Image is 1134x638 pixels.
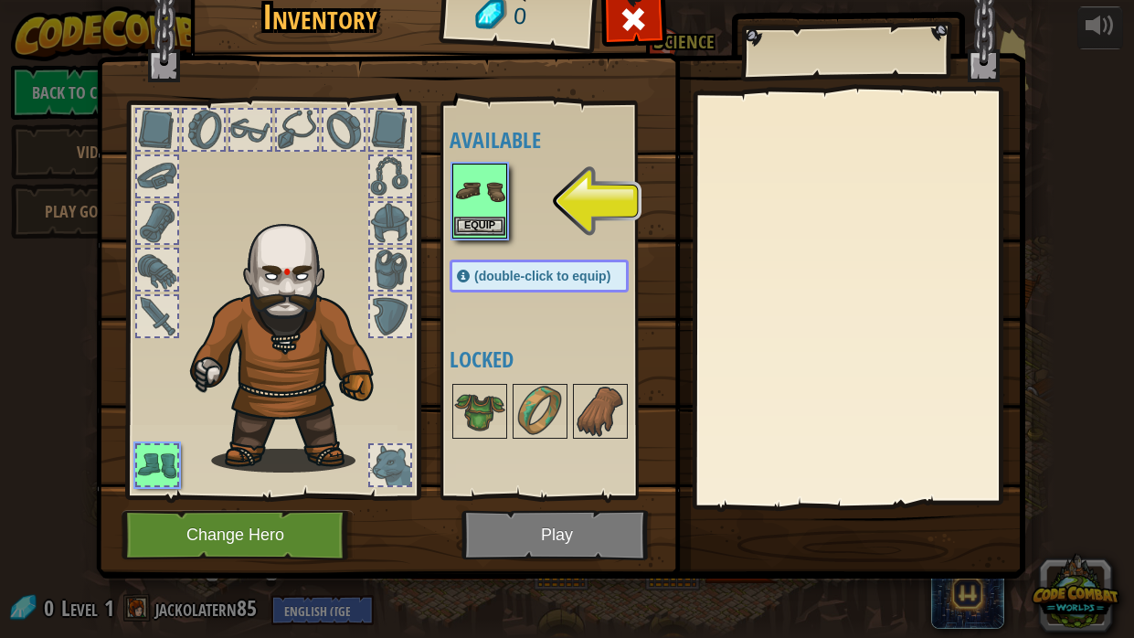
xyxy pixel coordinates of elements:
[575,386,626,437] img: portrait.png
[514,386,566,437] img: portrait.png
[450,347,665,371] h4: Locked
[454,386,505,437] img: portrait.png
[450,128,665,152] h4: Available
[122,510,354,560] button: Change Hero
[474,269,610,283] span: (double-click to equip)
[181,207,405,473] img: goliath_hair.png
[454,217,505,236] button: Equip
[454,165,505,217] img: portrait.png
